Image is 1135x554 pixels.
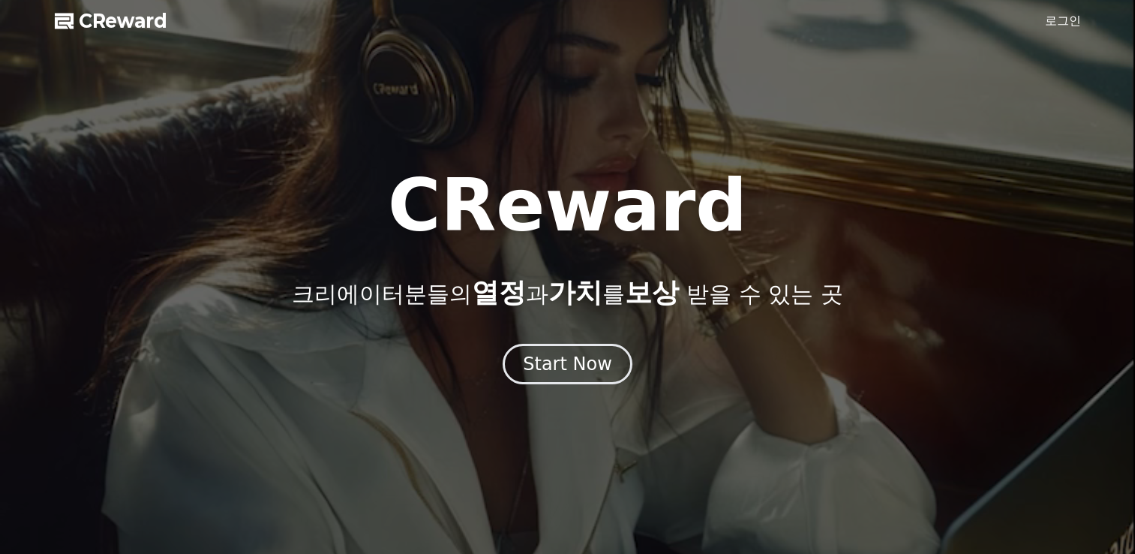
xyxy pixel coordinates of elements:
[625,277,679,308] span: 보상
[523,352,612,376] div: Start Now
[55,9,167,33] a: CReward
[548,277,602,308] span: 가치
[1045,12,1081,30] a: 로그인
[472,277,526,308] span: 열정
[503,344,632,384] button: Start Now
[292,278,842,308] p: 크리에이터분들의 과 를 받을 수 있는 곳
[79,9,167,33] span: CReward
[388,170,747,242] h1: CReward
[503,359,632,373] a: Start Now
